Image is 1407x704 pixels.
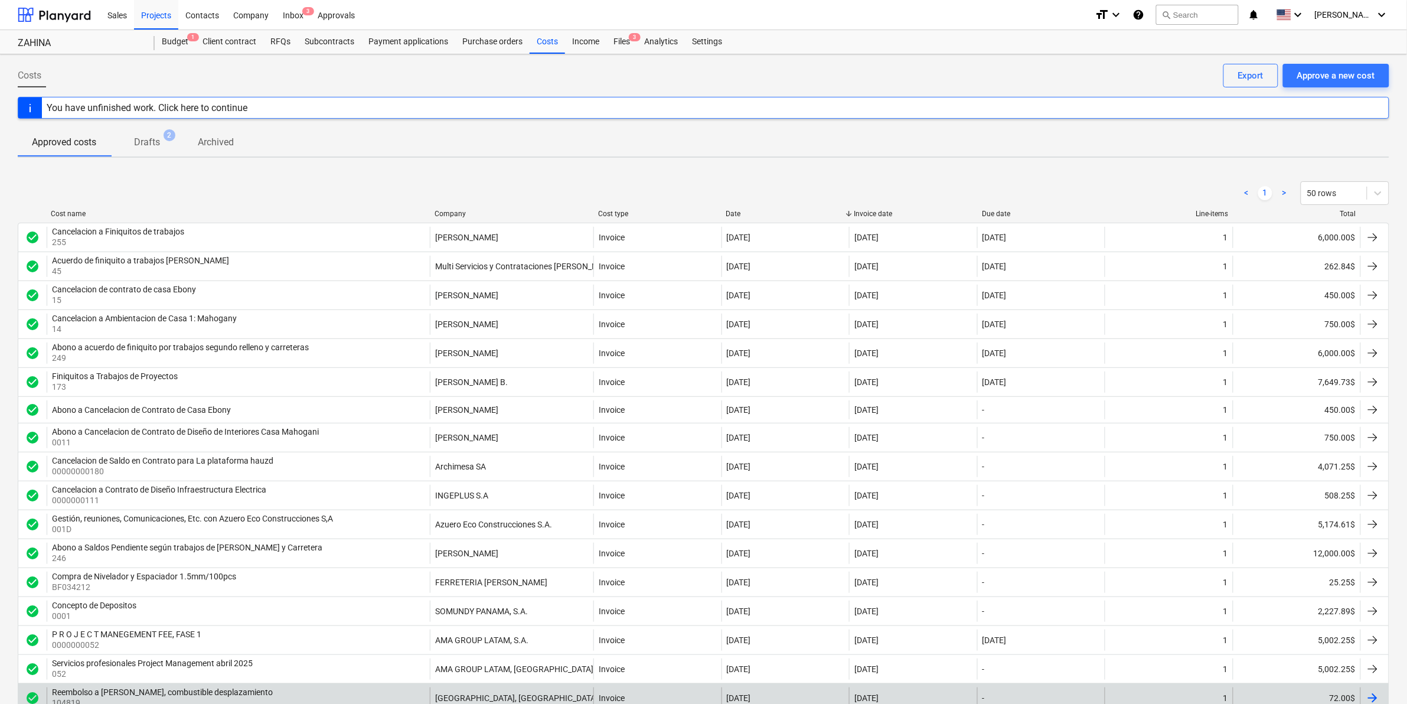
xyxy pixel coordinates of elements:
[727,433,751,442] div: [DATE]
[565,30,606,54] a: Income
[1223,320,1228,329] div: 1
[1223,433,1228,442] div: 1
[599,433,625,442] div: Invoice
[52,323,239,335] p: 14
[195,30,263,54] a: Client contract
[298,30,361,54] a: Subcontracts
[727,262,751,271] div: [DATE]
[1248,8,1260,22] i: notifications
[1223,405,1228,415] div: 1
[606,30,637,54] a: Files3
[435,433,498,442] div: [PERSON_NAME]
[25,259,40,273] span: check_circle
[1132,8,1144,22] i: Knowledge base
[982,607,985,616] div: -
[52,405,231,415] div: Abono a Cancelacion de Contrato de Casa Ebony
[685,30,729,54] a: Settings
[435,377,508,387] div: [PERSON_NAME] B.
[727,348,751,358] div: [DATE]
[25,317,40,331] div: Invoice was approved
[1238,68,1264,83] div: Export
[982,693,985,703] div: -
[25,288,40,302] div: Invoice was approved
[599,549,625,558] div: Invoice
[854,578,879,587] div: [DATE]
[25,662,40,676] span: check_circle
[187,33,199,41] span: 1
[25,546,40,560] span: check_circle
[1233,343,1360,364] div: 6,000.00$
[52,639,204,651] p: 0000000052
[361,30,455,54] a: Payment applications
[25,230,40,245] span: check_circle
[982,462,985,471] div: -
[598,210,717,218] div: Cost type
[1233,572,1360,593] div: 25.25$
[1315,10,1374,19] span: [PERSON_NAME]
[25,346,40,360] div: Invoice was approved
[1156,5,1239,25] button: Search
[727,462,751,471] div: [DATE]
[435,320,498,329] div: [PERSON_NAME]
[52,427,319,436] div: Abono a Cancelacion de Contrato de Diseño de Interiores Casa Mahogani
[982,348,1007,358] div: [DATE]
[599,262,625,271] div: Invoice
[25,517,40,532] span: check_circle
[854,607,879,616] div: [DATE]
[455,30,530,54] a: Purchase orders
[25,403,40,417] div: Invoice was approved
[47,102,247,113] div: You have unfinished work. Click here to continue
[52,236,187,248] p: 255
[25,575,40,589] span: check_circle
[727,693,751,703] div: [DATE]
[52,343,309,352] div: Abono a acuerdo de finiquito por trabajos segundo relleno y carreteras
[854,210,972,218] div: Invoice date
[25,375,40,389] span: check_circle
[435,491,488,500] div: INGEPLUS S.A
[435,262,642,271] div: Multi Servicios y Contrataciones [PERSON_NAME] R, S.A.
[599,291,625,300] div: Invoice
[599,462,625,471] div: Invoice
[25,230,40,245] div: Invoice was approved
[155,30,195,54] div: Budget
[52,436,321,448] p: 0011
[1233,256,1360,277] div: 262.84$
[982,664,985,674] div: -
[25,459,40,474] div: Invoice was approved
[727,635,751,645] div: [DATE]
[629,33,641,41] span: 3
[854,348,879,358] div: [DATE]
[599,520,625,529] div: Invoice
[25,375,40,389] div: Invoice was approved
[530,30,565,54] a: Costs
[982,491,985,500] div: -
[854,233,879,242] div: [DATE]
[599,578,625,587] div: Invoice
[982,210,1101,218] div: Due date
[599,233,625,242] div: Invoice
[1110,210,1229,218] div: Line-items
[1223,549,1228,558] div: 1
[599,405,625,415] div: Invoice
[854,291,879,300] div: [DATE]
[599,693,625,703] div: Invoice
[727,578,751,587] div: [DATE]
[25,288,40,302] span: check_circle
[1223,607,1228,616] div: 1
[854,462,879,471] div: [DATE]
[727,233,751,242] div: [DATE]
[263,30,298,54] a: RFQs
[25,604,40,618] div: Invoice was approved
[32,135,96,149] p: Approved costs
[435,693,598,703] div: [GEOGRAPHIC_DATA], [GEOGRAPHIC_DATA]
[854,693,879,703] div: [DATE]
[726,210,845,218] div: Date
[854,377,879,387] div: [DATE]
[435,549,498,558] div: [PERSON_NAME]
[435,664,593,674] div: AMA GROUP LATAM, [GEOGRAPHIC_DATA]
